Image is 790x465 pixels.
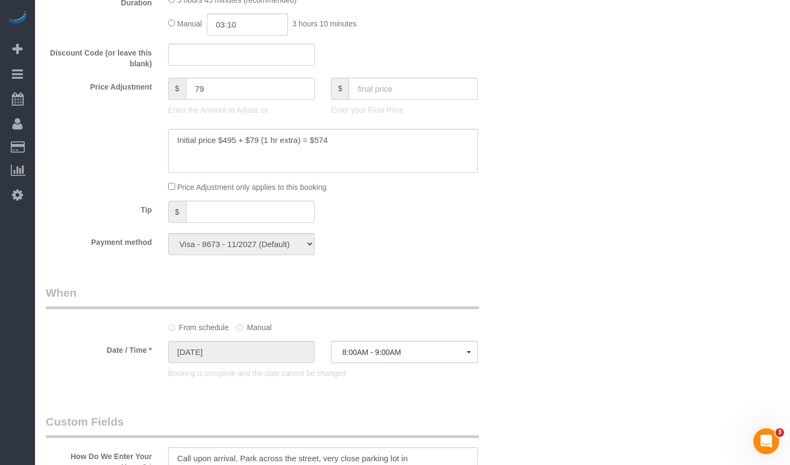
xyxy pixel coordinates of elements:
[349,78,478,100] input: final price
[168,341,315,363] input: MM/DD/YYYY
[168,324,175,331] input: From schedule
[38,44,160,69] label: Discount Code (or leave this blank)
[177,19,202,28] span: Manual
[38,341,160,355] label: Date / Time *
[236,324,243,331] input: Manual
[38,233,160,248] label: Payment method
[342,348,466,357] span: 8:00AM - 9:00AM
[331,105,477,115] p: Enter your Final Price
[236,318,272,333] label: Manual
[168,201,186,223] span: $
[6,11,28,26] img: Automaid Logo
[168,78,186,100] span: $
[38,201,160,215] label: Tip
[775,428,784,437] span: 3
[177,183,327,192] span: Price Adjustment only applies to this booking
[168,368,478,379] p: Booking is complete and the date cannot be changed
[46,414,479,438] legend: Custom Fields
[168,318,229,333] label: From schedule
[168,105,315,115] p: Enter the Amount to Adjust, or
[38,78,160,92] label: Price Adjustment
[753,428,779,454] iframe: Intercom live chat
[46,285,479,309] legend: When
[331,341,477,363] button: 8:00AM - 9:00AM
[292,19,356,28] span: 3 hours 10 minutes
[331,78,349,100] span: $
